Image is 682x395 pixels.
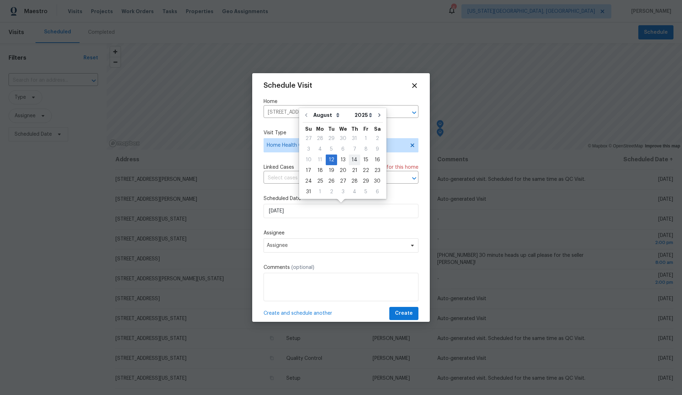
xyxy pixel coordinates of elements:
[303,176,314,186] div: Sun Aug 24 2025
[326,187,337,197] div: 2
[303,186,314,197] div: Sun Aug 31 2025
[372,165,383,176] div: Sat Aug 23 2025
[303,176,314,186] div: 24
[409,108,419,118] button: Open
[372,166,383,175] div: 23
[314,165,326,176] div: Mon Aug 18 2025
[314,155,326,165] div: 11
[264,98,418,105] label: Home
[326,166,337,175] div: 19
[411,82,418,90] span: Close
[349,144,360,154] div: 7
[363,126,368,131] abbr: Friday
[303,134,314,144] div: 27
[303,187,314,197] div: 31
[337,187,349,197] div: 3
[360,176,372,186] div: 29
[372,155,383,165] div: Sat Aug 16 2025
[360,144,372,154] div: 8
[303,144,314,154] div: 3
[326,165,337,176] div: Tue Aug 19 2025
[303,166,314,175] div: 17
[339,126,347,131] abbr: Wednesday
[372,144,383,154] div: 9
[326,176,337,186] div: 26
[409,173,419,183] button: Open
[314,133,326,144] div: Mon Jul 28 2025
[337,155,349,165] div: 13
[264,310,332,317] span: Create and schedule another
[360,186,372,197] div: Fri Sep 05 2025
[372,187,383,197] div: 6
[337,186,349,197] div: Wed Sep 03 2025
[267,243,406,248] span: Assignee
[360,166,372,175] div: 22
[372,133,383,144] div: Sat Aug 02 2025
[326,133,337,144] div: Tue Jul 29 2025
[326,134,337,144] div: 29
[326,144,337,154] div: 5
[314,176,326,186] div: Mon Aug 25 2025
[337,144,349,155] div: Wed Aug 06 2025
[326,155,337,165] div: 12
[337,166,349,175] div: 20
[267,142,405,149] span: Home Health Checkup
[337,165,349,176] div: Wed Aug 20 2025
[316,126,324,131] abbr: Monday
[349,134,360,144] div: 31
[360,165,372,176] div: Fri Aug 22 2025
[337,155,349,165] div: Wed Aug 13 2025
[314,186,326,197] div: Mon Sep 01 2025
[337,176,349,186] div: Wed Aug 27 2025
[314,144,326,154] div: 4
[314,134,326,144] div: 28
[303,155,314,165] div: 10
[351,126,358,131] abbr: Thursday
[303,133,314,144] div: Sun Jul 27 2025
[303,155,314,165] div: Sun Aug 10 2025
[326,155,337,165] div: Tue Aug 12 2025
[360,144,372,155] div: Fri Aug 08 2025
[264,264,418,271] label: Comments
[303,144,314,155] div: Sun Aug 03 2025
[372,176,383,186] div: Sat Aug 30 2025
[305,126,312,131] abbr: Sunday
[337,133,349,144] div: Wed Jul 30 2025
[264,164,294,171] span: Linked Cases
[372,186,383,197] div: Sat Sep 06 2025
[372,144,383,155] div: Sat Aug 09 2025
[374,108,385,122] button: Go to next month
[360,176,372,186] div: Fri Aug 29 2025
[337,134,349,144] div: 30
[337,176,349,186] div: 27
[374,126,381,131] abbr: Saturday
[353,110,374,120] select: Year
[360,187,372,197] div: 5
[349,176,360,186] div: 28
[264,229,418,237] label: Assignee
[326,176,337,186] div: Tue Aug 26 2025
[312,110,353,120] select: Month
[360,134,372,144] div: 1
[328,126,335,131] abbr: Tuesday
[326,144,337,155] div: Tue Aug 05 2025
[264,173,399,184] input: Select cases
[264,82,312,89] span: Schedule Visit
[395,309,413,318] span: Create
[314,187,326,197] div: 1
[314,176,326,186] div: 25
[372,134,383,144] div: 2
[372,176,383,186] div: 30
[349,165,360,176] div: Thu Aug 21 2025
[291,265,314,270] span: (optional)
[349,133,360,144] div: Thu Jul 31 2025
[301,108,312,122] button: Go to previous month
[360,155,372,165] div: 15
[264,129,418,136] label: Visit Type
[326,186,337,197] div: Tue Sep 02 2025
[314,144,326,155] div: Mon Aug 04 2025
[360,133,372,144] div: Fri Aug 01 2025
[389,307,418,320] button: Create
[349,187,360,197] div: 4
[349,166,360,175] div: 21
